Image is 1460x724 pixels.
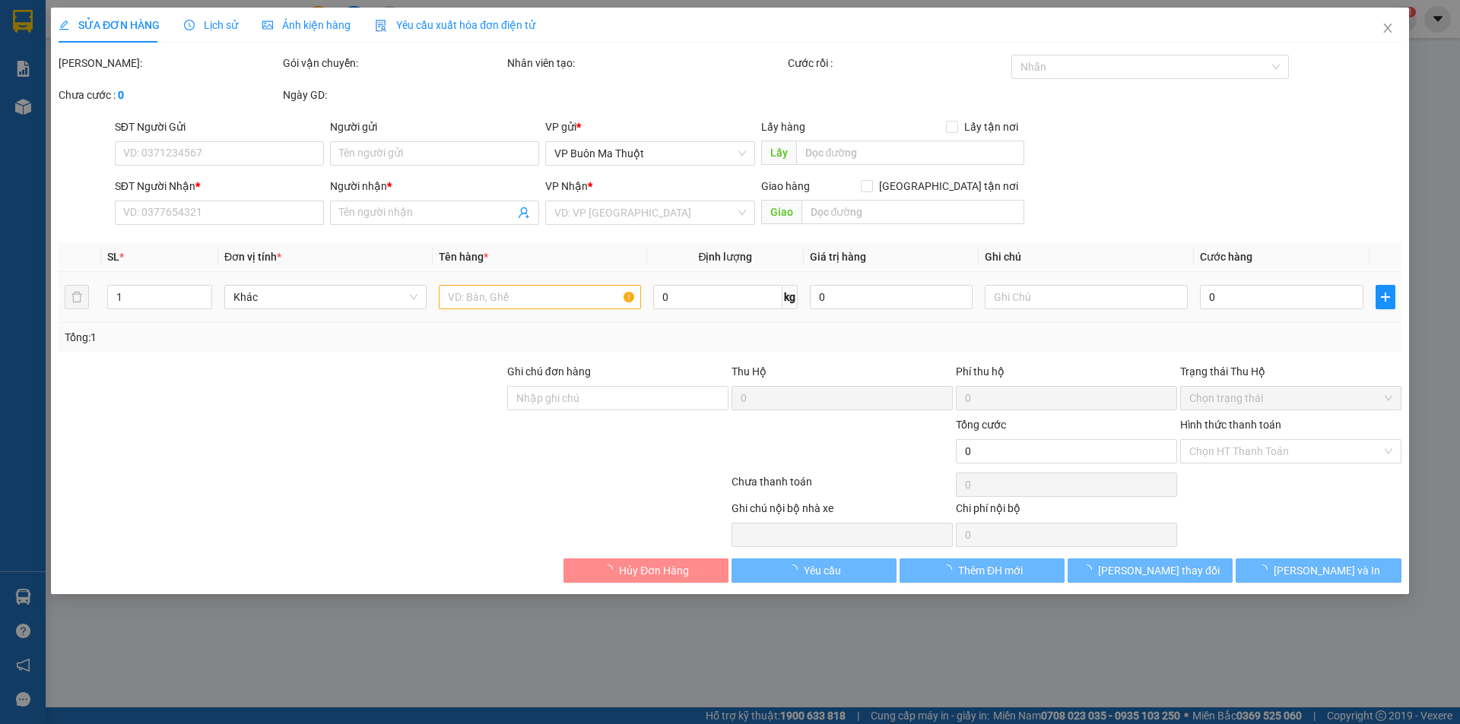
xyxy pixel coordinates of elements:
button: Hủy Đơn Hàng [563,558,728,583]
span: Giao hàng [761,180,810,192]
span: Giao [761,200,801,224]
label: Hình thức thanh toán [1180,419,1281,431]
div: SĐT Người Gửi [115,119,324,135]
span: close [1382,22,1394,34]
div: Ngày GD: [283,87,504,103]
span: SL [107,251,119,263]
span: SỬA ĐƠN HÀNG [59,19,160,31]
div: SĐT Người Nhận [115,178,324,194]
span: Khác [233,286,417,308]
span: Ảnh kiện hàng [262,19,351,31]
span: Giá trị hàng [810,251,866,263]
div: Cước rồi : [788,55,1009,71]
span: user-add [519,207,531,219]
span: clock-circle [184,20,195,30]
span: picture [262,20,273,30]
div: [PERSON_NAME]: [59,55,280,71]
span: Hủy Đơn Hàng [619,562,689,579]
span: Yêu cầu [804,562,841,579]
img: icon [375,20,387,32]
input: Ghi Chú [985,285,1188,309]
span: kg [782,285,798,309]
span: Lấy [761,141,796,165]
div: Chưa cước : [59,87,280,103]
span: edit [59,20,69,30]
div: Nhân viên tạo: [507,55,785,71]
span: VP Nhận [546,180,589,192]
div: Phí thu hộ [956,363,1177,386]
span: loading [1257,564,1274,575]
span: Chọn trạng thái [1189,387,1392,409]
div: Tổng: 1 [65,329,563,346]
div: Ghi chú nội bộ nhà xe [732,500,953,523]
div: Người gửi [330,119,539,135]
span: [PERSON_NAME] và In [1274,562,1380,579]
th: Ghi chú [979,242,1194,272]
div: Người nhận [330,178,539,194]
div: Chưa thanh toán [730,473,954,500]
input: Ghi chú đơn hàng [507,386,728,410]
button: [PERSON_NAME] và In [1236,558,1401,583]
span: Thêm ĐH mới [958,562,1023,579]
span: Lấy tận nơi [958,119,1024,135]
input: VD: Bàn, Ghế [439,285,641,309]
span: loading [941,564,958,575]
div: Trạng thái Thu Hộ [1180,363,1401,380]
span: Lấy hàng [761,121,805,133]
span: Cước hàng [1200,251,1252,263]
button: plus [1376,285,1395,309]
span: Tổng cước [956,419,1006,431]
button: Thêm ĐH mới [900,558,1065,583]
button: [PERSON_NAME] thay đổi [1068,558,1233,583]
span: VP Buôn Ma Thuột [555,142,746,165]
span: loading [602,564,619,575]
span: Định lượng [699,251,753,263]
button: delete [65,285,89,309]
b: 0 [118,89,124,101]
button: Close [1366,8,1409,50]
label: Ghi chú đơn hàng [507,365,591,378]
span: Yêu cầu xuất hóa đơn điện tử [375,19,535,31]
span: Tên hàng [439,251,488,263]
span: Lịch sử [184,19,238,31]
span: [GEOGRAPHIC_DATA] tận nơi [873,178,1024,194]
span: loading [1081,564,1098,575]
span: [PERSON_NAME] thay đổi [1098,562,1220,579]
div: Gói vận chuyển: [283,55,504,71]
input: Dọc đường [796,141,1024,165]
span: plus [1376,291,1395,303]
span: Thu Hộ [732,365,766,378]
button: Yêu cầu [732,558,897,583]
input: Dọc đường [801,200,1024,224]
span: Đơn vị tính [224,251,281,263]
div: VP gửi [546,119,755,135]
div: Chi phí nội bộ [956,500,1177,523]
span: loading [787,564,804,575]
